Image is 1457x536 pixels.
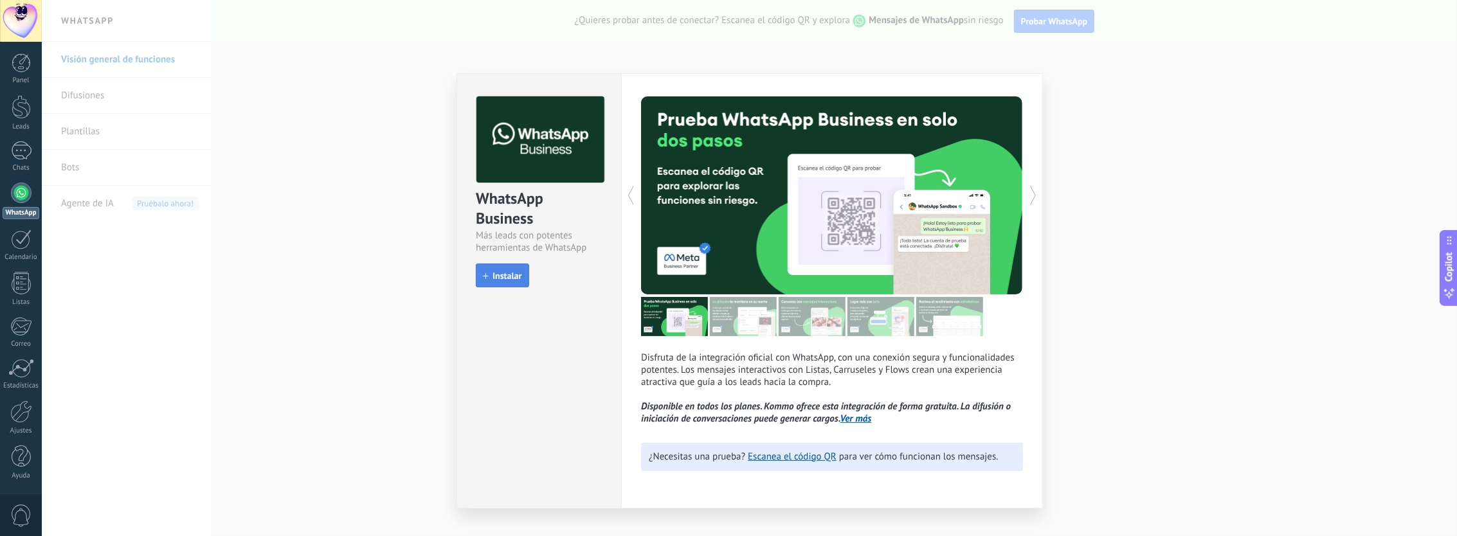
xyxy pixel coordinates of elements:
div: Leads [3,123,40,131]
img: tour_image_7a4924cebc22ed9e3259523e50fe4fd6.png [641,297,708,336]
span: para ver cómo funcionan los mensajes. [839,451,999,463]
div: Ajustes [3,427,40,435]
div: Estadísticas [3,382,40,390]
button: Instalar [476,264,529,288]
img: tour_image_cc377002d0016b7ebaeb4dbe65cb2175.png [916,297,983,336]
div: Correo [3,340,40,348]
div: Listas [3,298,40,307]
div: Ayuda [3,472,40,480]
img: logo_main.png [476,96,604,183]
i: Disponible en todos los planes. Kommo ofrece esta integración de forma gratuita. La difusión o in... [641,400,1011,425]
div: Panel [3,76,40,85]
p: Disfruta de la integración oficial con WhatsApp, con una conexión segura y funcionalidades potent... [641,352,1023,425]
div: WhatsApp [3,207,39,219]
a: Escanea el código QR [748,451,837,463]
div: WhatsApp Business [476,188,602,229]
span: Instalar [493,271,521,280]
img: tour_image_62c9952fc9cf984da8d1d2aa2c453724.png [847,297,914,336]
div: Calendario [3,253,40,262]
span: ¿Necesitas una prueba? [649,451,745,463]
img: tour_image_cc27419dad425b0ae96c2716632553fa.png [710,297,777,336]
div: Chats [3,164,40,172]
img: tour_image_1009fe39f4f058b759f0df5a2b7f6f06.png [779,297,846,336]
a: Ver más [840,413,872,425]
div: Más leads con potentes herramientas de WhatsApp [476,229,602,254]
span: Copilot [1443,253,1456,282]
